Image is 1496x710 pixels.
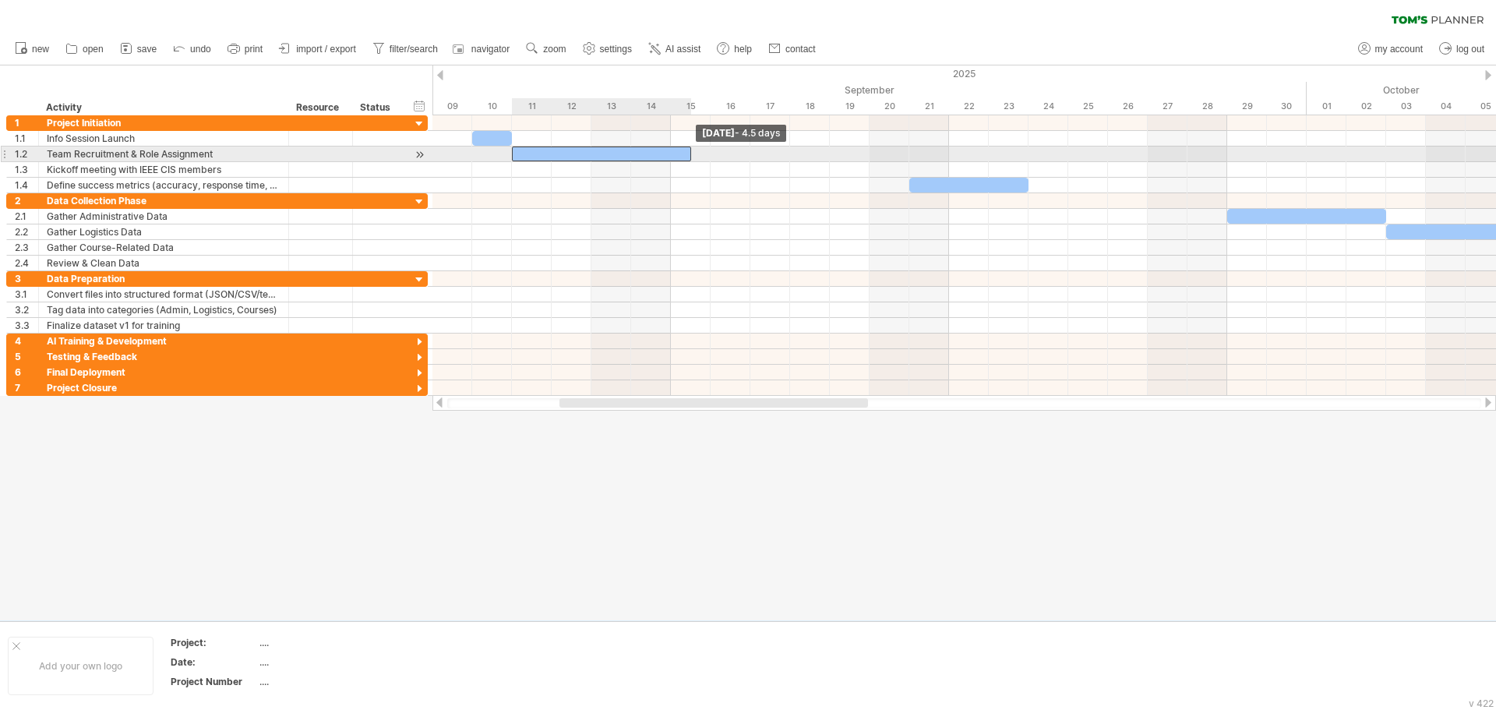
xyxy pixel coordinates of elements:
[1346,98,1386,115] div: Thursday, 2 October 2025
[15,147,38,161] div: 1.2
[47,147,280,161] div: Team Recruitment & Role Assignment
[1068,98,1108,115] div: Thursday, 25 September 2025
[47,178,280,193] div: Define success metrics (accuracy, response time, adoption)
[360,100,394,115] div: Status
[83,44,104,55] span: open
[15,256,38,270] div: 2.4
[116,39,161,59] a: save
[15,318,38,333] div: 3.3
[169,39,216,59] a: undo
[8,637,153,695] div: Add your own logo
[909,98,949,115] div: Sunday, 21 September 2025
[512,98,552,115] div: Thursday, 11 September 2025
[830,98,870,115] div: Friday, 19 September 2025
[15,334,38,348] div: 4
[412,147,427,163] div: scroll to activity
[47,224,280,239] div: Gather Logistics Data
[47,131,280,146] div: Info Session Launch
[171,675,256,688] div: Project Number
[734,44,752,55] span: help
[15,162,38,177] div: 1.3
[15,365,38,380] div: 6
[15,193,38,208] div: 2
[15,302,38,317] div: 3.2
[224,39,267,59] a: print
[47,115,280,130] div: Project Initiation
[296,44,356,55] span: import / export
[711,98,750,115] div: Tuesday, 16 September 2025
[15,271,38,286] div: 3
[47,380,280,395] div: Project Closure
[785,44,816,55] span: contact
[15,349,38,364] div: 5
[47,318,280,333] div: Finalize dataset v1 for training
[47,271,280,286] div: Data Preparation
[15,380,38,395] div: 7
[600,44,632,55] span: settings
[472,98,512,115] div: Wednesday, 10 September 2025
[47,256,280,270] div: Review & Clean Data
[1426,98,1466,115] div: Saturday, 4 October 2025
[47,349,280,364] div: Testing & Feedback
[1267,98,1307,115] div: Tuesday, 30 September 2025
[1469,698,1494,709] div: v 422
[671,98,711,115] div: Monday, 15 September 2025
[450,39,514,59] a: navigator
[1375,44,1423,55] span: my account
[1227,98,1267,115] div: Monday, 29 September 2025
[47,240,280,255] div: Gather Course-Related Data
[11,39,54,59] a: new
[1435,39,1489,59] a: log out
[1386,98,1426,115] div: Friday, 3 October 2025
[665,44,700,55] span: AI assist
[1187,98,1227,115] div: Sunday, 28 September 2025
[696,125,786,142] div: [DATE]
[15,178,38,193] div: 1.4
[171,655,256,669] div: Date:
[522,39,570,59] a: zoom
[552,98,591,115] div: Friday, 12 September 2025
[870,98,909,115] div: Saturday, 20 September 2025
[543,44,566,55] span: zoom
[137,44,157,55] span: save
[62,39,108,59] a: open
[47,287,280,302] div: Convert files into structured format (JSON/CSV/text corpus)
[1354,39,1427,59] a: my account
[471,44,510,55] span: navigator
[259,655,390,669] div: ....
[1307,98,1346,115] div: Wednesday, 1 October 2025
[47,334,280,348] div: AI Training & Development
[764,39,820,59] a: contact
[750,98,790,115] div: Wednesday, 17 September 2025
[15,240,38,255] div: 2.3
[644,39,705,59] a: AI assist
[190,44,211,55] span: undo
[46,100,280,115] div: Activity
[1148,98,1187,115] div: Saturday, 27 September 2025
[579,39,637,59] a: settings
[115,82,1307,98] div: September 2025
[15,287,38,302] div: 3.1
[1108,98,1148,115] div: Friday, 26 September 2025
[989,98,1028,115] div: Tuesday, 23 September 2025
[949,98,989,115] div: Monday, 22 September 2025
[713,39,757,59] a: help
[47,162,280,177] div: Kickoff meeting with IEEE CIS members
[245,44,263,55] span: print
[259,675,390,688] div: ....
[432,98,472,115] div: Tuesday, 9 September 2025
[15,131,38,146] div: 1.1
[790,98,830,115] div: Thursday, 18 September 2025
[631,98,671,115] div: Sunday, 14 September 2025
[47,209,280,224] div: Gather Administrative Data
[735,127,780,139] span: - 4.5 days
[15,224,38,239] div: 2.2
[296,100,344,115] div: Resource
[275,39,361,59] a: import / export
[1028,98,1068,115] div: Wednesday, 24 September 2025
[591,98,631,115] div: Saturday, 13 September 2025
[32,44,49,55] span: new
[47,365,280,380] div: Final Deployment
[369,39,443,59] a: filter/search
[259,636,390,649] div: ....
